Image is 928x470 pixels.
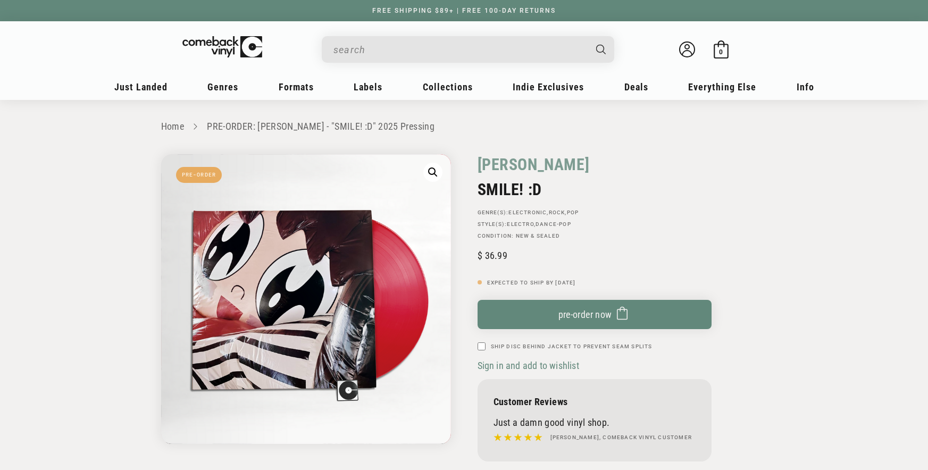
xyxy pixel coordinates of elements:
a: Rock [549,209,565,215]
a: Electronic [508,209,547,215]
span: Collections [423,81,473,93]
span: Everything Else [688,81,756,93]
h4: [PERSON_NAME], Comeback Vinyl customer [550,433,692,442]
button: Sign in and add to wishlist [478,359,582,372]
img: star5.svg [494,431,542,444]
span: Genres [207,81,238,93]
span: $ [478,250,482,261]
a: Pop [567,209,579,215]
span: 0 [719,48,723,56]
div: Search [322,36,614,63]
p: Just a damn good vinyl shop. [494,417,696,428]
label: Ship Disc Behind Jacket To Prevent Seam Splits [491,342,653,350]
span: Formats [279,81,314,93]
input: When autocomplete results are available use up and down arrows to review and enter to select [333,39,586,61]
span: Sign in and add to wishlist [478,360,579,371]
p: GENRE(S): , , [478,209,712,216]
button: pre-order now [478,300,712,329]
a: PRE-ORDER: [PERSON_NAME] - "SMILE! :D" 2025 Pressing [207,121,434,132]
h2: SMILE! :D [478,180,712,199]
p: Customer Reviews [494,396,696,407]
span: pre-order now [558,309,612,320]
span: Just Landed [114,81,168,93]
span: 36.99 [478,250,507,261]
span: Expected To Ship By [DATE] [487,280,576,286]
span: Deals [624,81,648,93]
nav: breadcrumbs [161,119,767,135]
button: Search [587,36,615,63]
p: Condition: New & Sealed [478,233,712,239]
span: Info [797,81,814,93]
a: Dance-pop [536,221,571,227]
a: [PERSON_NAME] [478,154,590,175]
span: Indie Exclusives [513,81,584,93]
p: STYLE(S): , [478,221,712,228]
span: Pre-Order [176,167,222,183]
a: Electro [507,221,533,227]
span: Labels [354,81,382,93]
a: Home [161,121,184,132]
a: FREE SHIPPING $89+ | FREE 100-DAY RETURNS [362,7,566,14]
